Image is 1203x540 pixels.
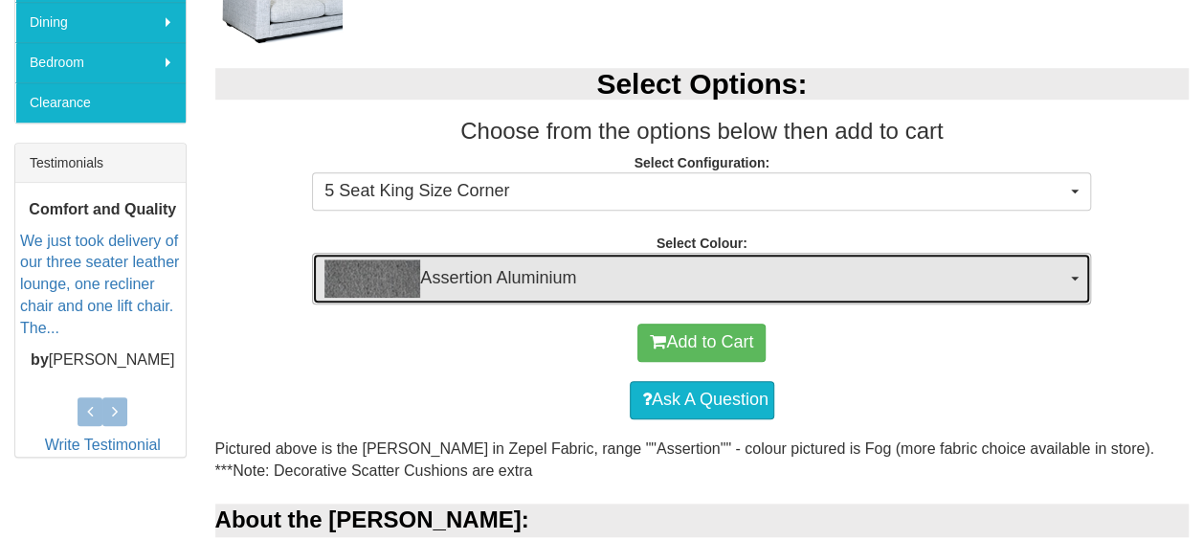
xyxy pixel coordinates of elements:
button: Assertion AluminiumAssertion Aluminium [312,253,1091,304]
span: Assertion Aluminium [324,259,1066,298]
a: Ask A Question [630,381,774,419]
b: Select Options: [596,68,807,100]
img: Assertion Aluminium [324,259,420,298]
span: 5 Seat King Size Corner [324,179,1066,204]
button: 5 Seat King Size Corner [312,172,1091,211]
a: We just took delivery of our three seater leather lounge, one recliner chair and one lift chair. ... [20,233,179,336]
h3: Choose from the options below then add to cart [215,119,1190,144]
div: About the [PERSON_NAME]: [215,504,1190,536]
b: by [31,351,49,368]
a: Write Testimonial [45,437,161,453]
strong: Select Configuration: [634,155,769,170]
p: [PERSON_NAME] [20,349,186,371]
b: Comfort and Quality [29,201,176,217]
a: Clearance [15,82,186,123]
a: Dining [15,2,186,42]
a: Bedroom [15,42,186,82]
strong: Select Colour: [657,236,747,251]
button: Add to Cart [637,324,766,362]
div: Testimonials [15,144,186,183]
